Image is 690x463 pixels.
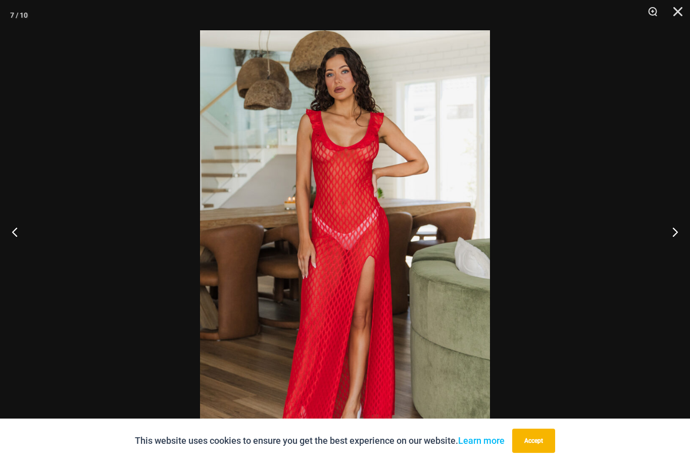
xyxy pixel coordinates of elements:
[10,8,28,23] div: 7 / 10
[135,433,505,448] p: This website uses cookies to ensure you get the best experience on our website.
[652,207,690,257] button: Next
[512,429,555,453] button: Accept
[458,435,505,446] a: Learn more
